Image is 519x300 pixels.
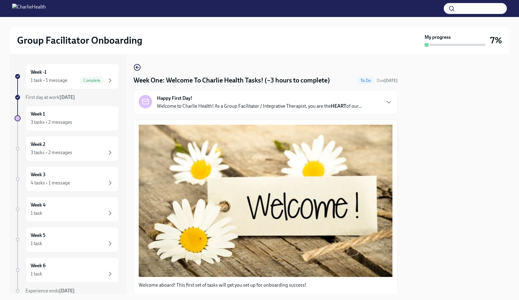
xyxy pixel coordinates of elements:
[157,103,362,110] p: Welcome to Charlie Health! As a Group Facilitator / Integrative Therapist, you are the of our...
[139,125,392,277] button: Zoom image
[15,106,119,131] a: Week 13 tasks • 2 messages
[15,94,119,101] a: First day at work[DATE]
[15,64,119,89] a: Week -11 task • 1 messageComplete
[31,210,42,217] div: 1 task
[12,4,46,13] img: CharlieHealth
[31,69,46,76] h6: Week -1
[31,232,46,239] h6: Week 5
[157,95,192,102] strong: Happy First Day!
[384,78,398,83] strong: [DATE]
[134,76,330,85] h4: Week One: Welcome To Charlie Health Tasks! (~3 hours to complete)
[31,180,70,186] div: 4 tasks • 1 message
[31,262,46,269] h6: Week 6
[139,282,392,288] p: Welcome aboard! This first set of tasks will get you set up for onboarding success!
[31,141,45,148] h6: Week 2
[15,227,119,252] a: Week 51 task
[490,35,502,46] h3: 7%
[59,288,75,294] strong: [DATE]
[31,240,42,247] div: 1 task
[377,78,398,83] span: September 1st, 2025 09:00
[15,197,119,222] a: Week 41 task
[357,78,374,83] span: To Do
[31,111,45,117] h6: Week 1
[15,136,119,161] a: Week 23 tasks • 2 messages
[17,34,142,46] h2: Group Facilitator Onboarding
[59,94,75,100] strong: [DATE]
[168,294,179,299] a: THIS
[25,288,75,294] span: Experience ends
[15,166,119,192] a: Week 34 tasks • 1 message
[31,202,46,208] h6: Week 4
[31,271,42,277] div: 1 task
[31,77,67,84] div: 1 task • 1 message
[80,78,104,83] span: Complete
[331,103,346,109] strong: HEART
[31,149,72,156] div: 3 tasks • 2 messages
[139,293,392,300] p: Please visit ➡️ link at any time to see your full Group Facilitator onboarding plan.
[425,34,451,41] strong: My progress
[31,119,72,126] div: 3 tasks • 2 messages
[31,171,46,178] h6: Week 3
[377,78,398,83] span: Due
[25,94,75,100] span: First day at work
[15,257,119,283] a: Week 61 task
